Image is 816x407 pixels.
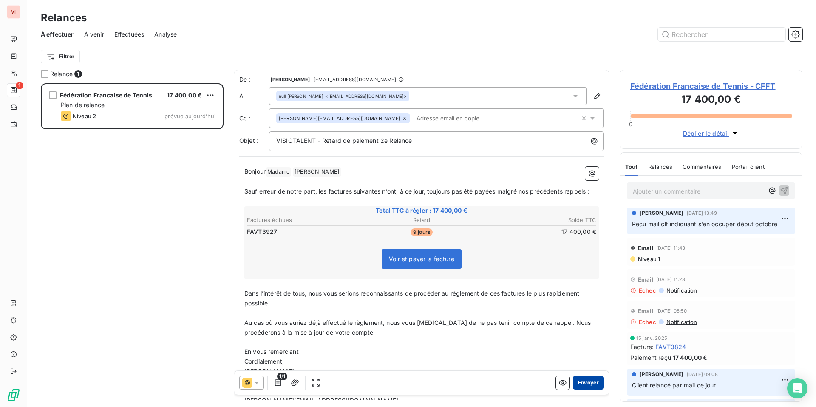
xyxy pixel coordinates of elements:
h3: 17 400,00 € [630,92,792,109]
span: Email [638,276,654,283]
span: [DATE] 09:08 [687,372,718,377]
label: À : [239,92,269,100]
span: Madame [266,167,291,177]
span: Relance [50,70,73,78]
span: Cordialement, [244,358,284,365]
span: Au cas où vous auriez déjà effectué le règlement, nous vous [MEDICAL_DATA] de ne pas tenir compte... [244,319,593,336]
span: Email [638,307,654,314]
span: Paiement reçu [630,353,671,362]
span: Portail client [732,163,765,170]
span: [PERSON_NAME] [640,209,683,217]
span: prévue aujourd’hui [164,113,215,120]
span: Sauf erreur de notre part, les factures suivantes n’ont, à ce jour, toujours pas été payées malgr... [244,188,589,195]
span: Objet : [239,137,258,144]
span: 1 [74,70,82,78]
span: [DATE] 13:49 [687,211,717,216]
span: 17 400,00 € [167,91,202,99]
button: Déplier le détail [680,128,742,138]
span: Niveau 2 [73,113,96,120]
span: 17 400,00 € [673,353,708,362]
span: 9 jours [411,228,433,236]
span: Notification [666,319,697,325]
span: 0 [629,121,632,128]
span: [DATE] 11:23 [656,277,686,282]
button: Envoyer [573,376,604,390]
span: 1/1 [277,373,287,380]
span: Niveau 1 [637,256,660,262]
div: Open Intercom Messenger [787,378,807,398]
td: 17 400,00 € [481,227,597,236]
span: Tout [625,163,638,170]
span: Bonjour [244,168,266,175]
span: Echec [639,287,656,294]
span: Voir et payer la facture [389,255,454,262]
span: Analyse [154,30,177,39]
span: Dans l’intérêt de tous, nous vous serions reconnaissants de procéder au règlement de ces factures... [244,290,581,307]
input: Adresse email en copie ... [413,112,511,125]
span: Echec [639,319,656,325]
span: FAVT3824 [655,342,686,351]
input: Rechercher [658,28,785,41]
span: Recu mail clt indiquant s'en occuper début octobre [632,220,778,228]
span: [DATE] 08:50 [656,308,687,313]
span: [PERSON_NAME] [640,370,683,378]
th: Retard [363,216,479,225]
span: Effectuées [114,30,144,39]
span: - [EMAIL_ADDRESS][DOMAIN_NAME] [312,77,396,82]
span: Déplier le détail [683,129,729,138]
span: [PERSON_NAME][EMAIL_ADDRESS][DOMAIN_NAME] [279,116,400,121]
label: Cc : [239,114,269,122]
span: null [PERSON_NAME] [279,93,323,99]
span: En vous remerciant [244,348,299,355]
span: De : [239,75,269,84]
button: Filtrer [41,50,80,63]
span: Fédération Francaise de Tennis - CFFT [630,80,792,92]
span: Facture : [630,342,654,351]
span: VISIOTALENT - Retard de paiement 2e Relance [276,137,412,144]
span: À effectuer [41,30,74,39]
span: Commentaires [683,163,722,170]
div: VI [7,5,20,19]
span: Total TTC à régler : 17 400,00 € [246,206,598,215]
span: Relances [648,163,672,170]
span: FAVT3927 [247,228,277,236]
span: [PERSON_NAME] [271,77,310,82]
span: Email [638,245,654,251]
span: 15 janv. 2025 [636,336,667,341]
span: [PERSON_NAME][EMAIL_ADDRESS][DOMAIN_NAME] [244,397,398,404]
th: Factures échues [246,216,363,225]
span: Plan de relance [61,101,105,108]
span: À venir [84,30,104,39]
span: 1 [16,82,23,89]
span: Client relancé par mail ce jour [632,381,716,389]
span: [PERSON_NAME] [244,367,294,375]
span: [PERSON_NAME] [293,167,341,177]
div: <[EMAIL_ADDRESS][DOMAIN_NAME]> [279,93,407,99]
span: [DATE] 11:43 [656,245,686,250]
span: Fédération Francaise de Tennis [60,91,153,99]
th: Solde TTC [481,216,597,225]
h3: Relances [41,10,87,26]
div: grid [41,83,224,407]
img: Logo LeanPay [7,388,20,402]
span: Notification [666,287,697,294]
